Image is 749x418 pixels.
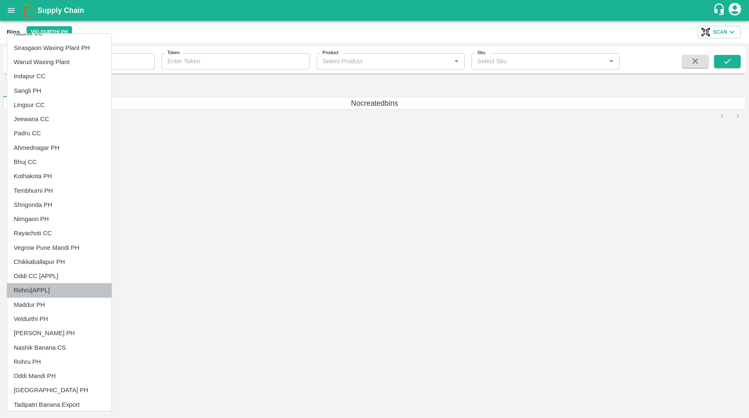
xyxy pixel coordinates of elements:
li: [GEOGRAPHIC_DATA] PH [7,383,112,397]
li: Indapur CC [7,69,112,83]
li: Bhuj CC [7,155,112,169]
li: Nashik CC [7,26,112,40]
li: Rohru PH [7,355,112,369]
li: Maddur PH [7,298,112,312]
li: Nashik Banana CS [7,341,112,355]
li: Rohru[APPL] [7,283,112,297]
li: Oddi CC [APPL] [7,269,112,283]
li: Jeewana CC [7,112,112,126]
li: Shrigonda PH [7,198,112,212]
li: Vegrow Pune Mandi PH [7,241,112,255]
li: Nimgaon PH [7,212,112,226]
li: Padru CC [7,126,112,140]
li: Oddi Mandi PH [7,369,112,383]
li: Sangli PH [7,84,112,98]
li: Ahmednagar PH [7,141,112,155]
li: Tadipatri Banana Export [7,398,112,412]
li: Chikkaballapur PH [7,255,112,269]
li: [PERSON_NAME] PH [7,326,112,340]
li: Sirasgaon Waxing Plant PH [7,41,112,55]
li: Tembhurni PH [7,184,112,198]
li: Rayachoti CC [7,226,112,240]
li: Warud Waxing Plant [7,55,112,69]
li: Lingsur CC [7,98,112,112]
li: Kothakota PH [7,169,112,183]
li: Veldurthi PH [7,312,112,326]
